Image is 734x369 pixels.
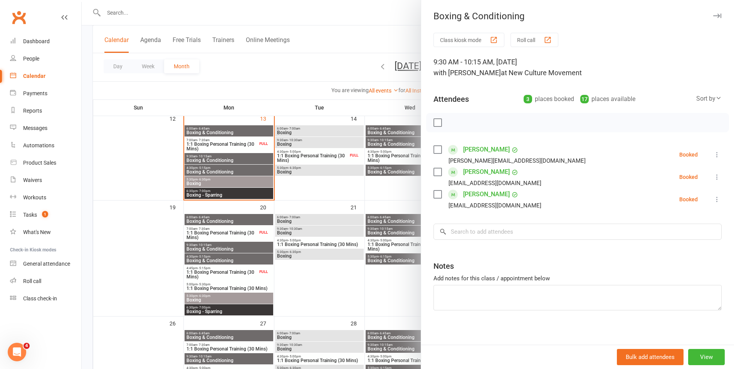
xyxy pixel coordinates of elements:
[524,95,532,103] div: 3
[448,201,541,211] div: [EMAIL_ADDRESS][DOMAIN_NAME]
[501,69,582,77] span: at New Culture Movement
[433,224,722,240] input: Search to add attendees
[511,33,558,47] button: Roll call
[10,154,81,172] a: Product Sales
[580,94,635,104] div: places available
[679,197,698,202] div: Booked
[23,261,70,267] div: General attendance
[696,94,722,104] div: Sort by
[433,274,722,283] div: Add notes for this class / appointment below
[10,255,81,273] a: General attendance kiosk mode
[524,94,574,104] div: places booked
[23,177,42,183] div: Waivers
[9,8,29,27] a: Clubworx
[23,295,57,302] div: Class check-in
[448,156,586,166] div: [PERSON_NAME][EMAIL_ADDRESS][DOMAIN_NAME]
[23,56,39,62] div: People
[23,160,56,166] div: Product Sales
[10,206,81,224] a: Tasks 1
[10,172,81,189] a: Waivers
[23,142,54,148] div: Automations
[10,273,81,290] a: Roll call
[10,137,81,154] a: Automations
[42,211,48,217] span: 1
[23,108,42,114] div: Reports
[10,50,81,67] a: People
[10,120,81,137] a: Messages
[23,212,37,218] div: Tasks
[23,125,47,131] div: Messages
[421,11,734,22] div: Boxing & Conditioning
[10,67,81,85] a: Calendar
[463,188,510,201] a: [PERSON_NAME]
[23,278,41,284] div: Roll call
[580,95,589,103] div: 17
[23,194,46,201] div: Workouts
[10,189,81,206] a: Workouts
[617,349,684,365] button: Bulk add attendees
[23,229,51,235] div: What's New
[433,94,469,104] div: Attendees
[688,349,725,365] button: View
[10,33,81,50] a: Dashboard
[10,224,81,241] a: What's New
[679,152,698,157] div: Booked
[10,290,81,307] a: Class kiosk mode
[10,85,81,102] a: Payments
[679,174,698,180] div: Booked
[23,90,47,96] div: Payments
[23,73,45,79] div: Calendar
[463,166,510,178] a: [PERSON_NAME]
[24,343,30,349] span: 4
[433,33,504,47] button: Class kiosk mode
[463,143,510,156] a: [PERSON_NAME]
[433,57,722,78] div: 9:30 AM - 10:15 AM, [DATE]
[433,69,501,77] span: with [PERSON_NAME]
[448,178,541,188] div: [EMAIL_ADDRESS][DOMAIN_NAME]
[433,261,454,271] div: Notes
[23,38,50,44] div: Dashboard
[8,343,26,361] iframe: Intercom live chat
[10,102,81,120] a: Reports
